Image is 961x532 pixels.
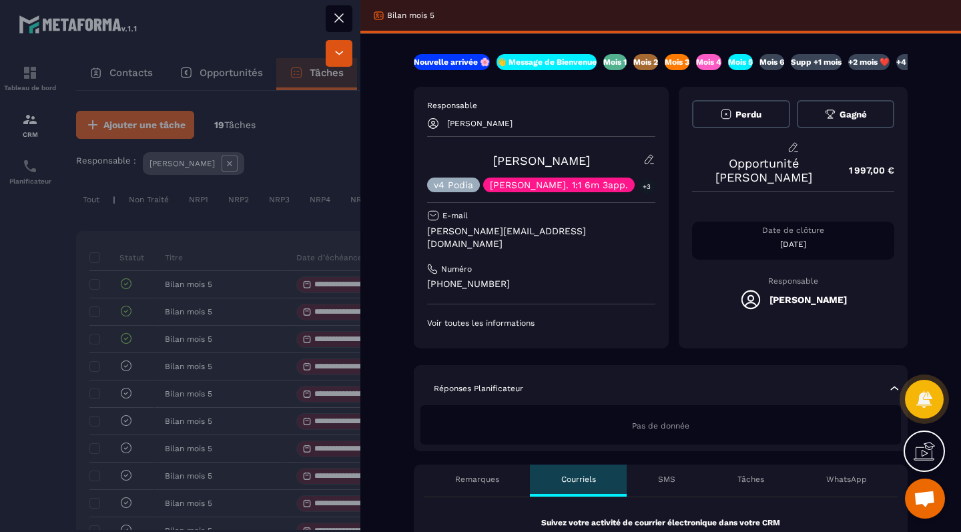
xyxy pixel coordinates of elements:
[759,57,784,67] p: Mois 6
[633,57,658,67] p: Mois 2
[632,421,689,431] span: Pas de donnée
[692,276,894,286] p: Responsable
[434,383,523,394] p: Réponses Planificateur
[427,225,655,250] p: [PERSON_NAME][EMAIL_ADDRESS][DOMAIN_NAME]
[696,57,721,67] p: Mois 4
[665,57,689,67] p: Mois 3
[658,474,675,485] p: SMS
[441,264,472,274] p: Numéro
[692,156,836,184] p: Opportunité [PERSON_NAME]
[826,474,867,485] p: WhatsApp
[797,100,895,128] button: Gagné
[769,294,847,305] h5: [PERSON_NAME]
[728,57,753,67] p: Mois 5
[692,239,894,250] p: [DATE]
[896,57,938,67] p: +4 mois 💎
[427,318,655,328] p: Voir toutes les informations
[561,474,596,485] p: Courriels
[848,57,890,67] p: +2 mois ❤️
[836,158,894,184] p: 1 997,00 €
[414,57,490,67] p: Nouvelle arrivée 🌸
[692,225,894,236] p: Date de clôture
[387,10,434,21] p: Bilan mois 5
[447,119,513,128] p: [PERSON_NAME]
[603,57,627,67] p: Mois 1
[490,180,628,190] p: [PERSON_NAME]. 1:1 6m 3app.
[905,479,945,519] div: Ouvrir le chat
[493,154,590,168] a: [PERSON_NAME]
[447,517,874,528] p: Suivez votre activité de courrier électronique dans votre CRM
[840,109,867,119] span: Gagné
[442,210,468,221] p: E-mail
[735,109,761,119] span: Perdu
[791,57,842,67] p: Supp +1 mois
[434,180,473,190] p: v4 Podia
[692,100,790,128] button: Perdu
[497,57,597,67] p: 👋 Message de Bienvenue
[737,474,764,485] p: Tâches
[427,100,655,111] p: Responsable
[638,180,655,194] p: +3
[455,474,499,485] p: Remarques
[427,278,655,290] p: [PHONE_NUMBER]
